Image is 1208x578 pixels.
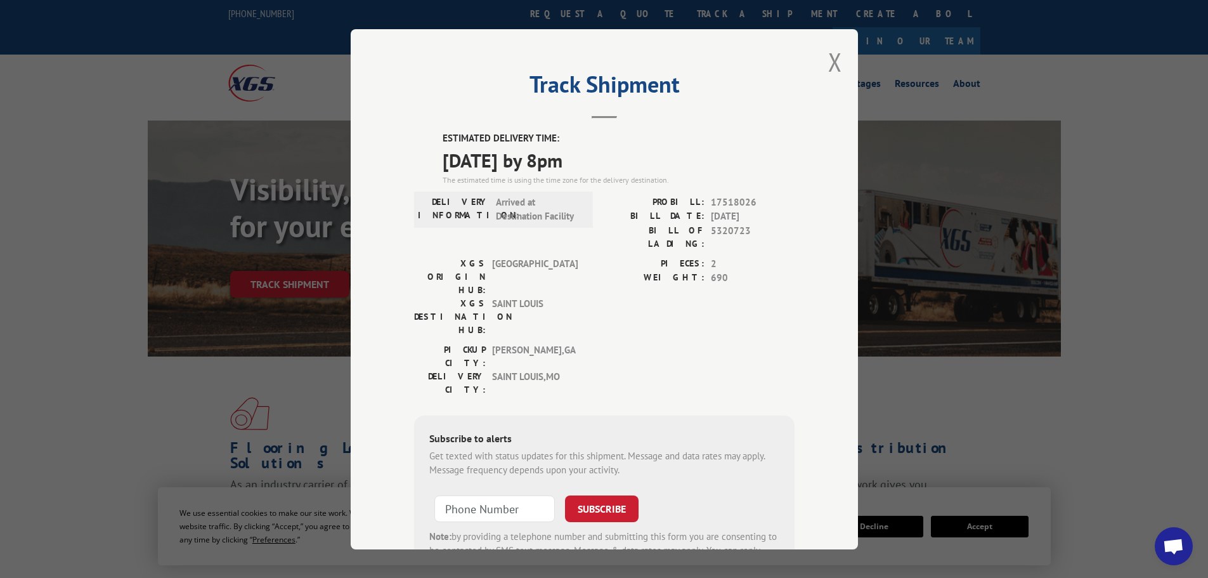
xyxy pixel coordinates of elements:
[414,343,486,369] label: PICKUP CITY:
[711,271,795,286] span: 690
[604,223,705,250] label: BILL OF LADING:
[492,296,578,336] span: SAINT LOUIS
[492,343,578,369] span: [PERSON_NAME] , GA
[604,271,705,286] label: WEIGHT:
[492,256,578,296] span: [GEOGRAPHIC_DATA]
[604,195,705,209] label: PROBILL:
[443,145,795,174] span: [DATE] by 8pm
[429,530,451,542] strong: Note:
[429,529,779,572] div: by providing a telephone number and submitting this form you are consenting to be contacted by SM...
[711,223,795,250] span: 5320723
[429,430,779,449] div: Subscribe to alerts
[414,296,486,336] label: XGS DESTINATION HUB:
[414,369,486,396] label: DELIVERY CITY:
[418,195,490,223] label: DELIVERY INFORMATION:
[434,495,555,522] input: Phone Number
[443,131,795,146] label: ESTIMATED DELIVERY TIME:
[711,209,795,224] span: [DATE]
[1155,527,1193,565] div: Open chat
[492,369,578,396] span: SAINT LOUIS , MO
[604,256,705,271] label: PIECES:
[443,174,795,185] div: The estimated time is using the time zone for the delivery destination.
[711,256,795,271] span: 2
[414,76,795,100] h2: Track Shipment
[711,195,795,209] span: 17518026
[565,495,639,522] button: SUBSCRIBE
[414,256,486,296] label: XGS ORIGIN HUB:
[496,195,581,223] span: Arrived at Destination Facility
[828,45,842,79] button: Close modal
[604,209,705,224] label: BILL DATE:
[429,449,779,477] div: Get texted with status updates for this shipment. Message and data rates may apply. Message frequ...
